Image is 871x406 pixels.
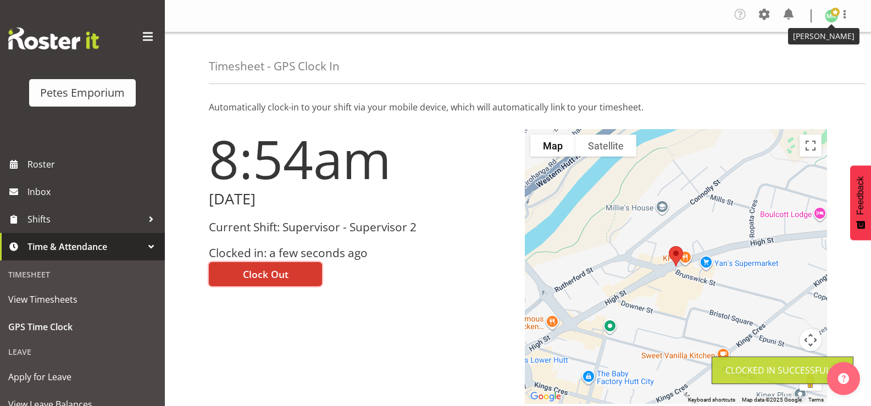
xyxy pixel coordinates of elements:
div: Timesheet [3,263,162,286]
h4: Timesheet - GPS Clock In [209,60,340,73]
button: Toggle fullscreen view [800,135,822,157]
div: Clocked in Successfully [725,364,840,377]
h1: 8:54am [209,129,512,188]
a: Apply for Leave [3,363,162,391]
button: Show street map [530,135,575,157]
a: Open this area in Google Maps (opens a new window) [528,390,564,404]
h3: Current Shift: Supervisor - Supervisor 2 [209,221,512,233]
h2: [DATE] [209,191,512,208]
img: melanie-richardson713.jpg [825,9,838,23]
span: Roster [27,156,159,173]
img: Rosterit website logo [8,27,99,49]
span: Feedback [856,176,866,215]
p: Automatically clock-in to your shift via your mobile device, which will automatically link to you... [209,101,827,114]
div: Leave [3,341,162,363]
span: Map data ©2025 Google [742,397,802,403]
button: Clock Out [209,262,322,286]
span: Clock Out [243,267,289,281]
a: View Timesheets [3,286,162,313]
button: Keyboard shortcuts [688,396,735,404]
div: Petes Emporium [40,85,125,101]
a: GPS Time Clock [3,313,162,341]
a: Terms (opens in new tab) [808,397,824,403]
img: help-xxl-2.png [838,373,849,384]
span: Apply for Leave [8,369,157,385]
button: Feedback - Show survey [850,165,871,240]
span: Inbox [27,183,159,200]
span: View Timesheets [8,291,157,308]
button: Show satellite imagery [575,135,636,157]
span: Shifts [27,211,143,227]
button: Map camera controls [800,329,822,351]
img: Google [528,390,564,404]
span: Time & Attendance [27,238,143,255]
span: GPS Time Clock [8,319,157,335]
h3: Clocked in: a few seconds ago [209,247,512,259]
